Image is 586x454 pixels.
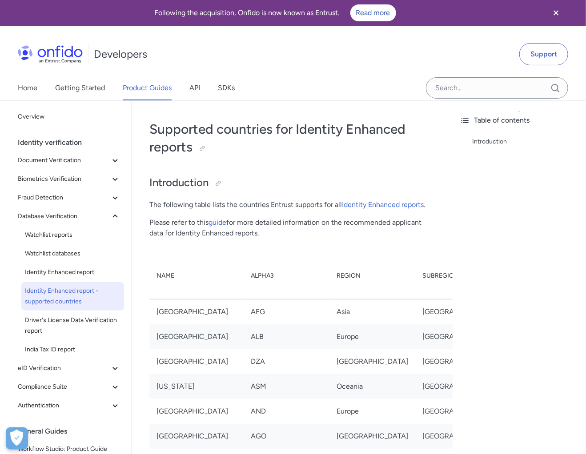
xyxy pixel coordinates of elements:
td: [GEOGRAPHIC_DATA] [329,349,415,374]
span: eID Verification [18,363,110,374]
td: [GEOGRAPHIC_DATA] [149,399,244,424]
td: Oceania [329,374,415,399]
button: Close banner [540,2,573,24]
td: [US_STATE] [149,374,244,399]
td: [GEOGRAPHIC_DATA] [149,424,244,449]
td: ASM [244,374,329,399]
h1: Supported countries for Identity Enhanced reports [149,120,435,156]
p: The following table lists the countries Entrust supports for all . [149,199,435,210]
p: Please refer to this for more detailed information on the recommended applicant data for Identity... [149,217,435,239]
td: AND [244,399,329,424]
button: Fraud Detection [14,189,124,207]
span: Database Verification [18,211,110,222]
button: Compliance Suite [14,378,124,396]
a: Getting Started [55,76,105,100]
span: Watchlist reports [25,230,120,240]
span: Document Verification [18,155,110,166]
span: Identity Enhanced report - supported countries [25,286,120,307]
a: Driver's License Data Verification report [21,311,124,340]
a: Watchlist reports [21,226,124,244]
div: Table of contents [460,115,579,126]
a: Support [519,43,568,65]
div: Cookie Preferences [6,427,28,450]
span: Overview [18,112,120,122]
div: General Guides [18,422,128,440]
a: Identity Enhanced report - supported countries [21,282,124,311]
div: Identity verification [18,134,128,151]
th: Alpha3 [244,253,329,299]
h2: Introduction [149,175,435,191]
a: Read more [350,4,396,21]
a: Overview [14,108,124,126]
span: Compliance Suite [18,382,110,392]
td: [GEOGRAPHIC_DATA] [415,349,501,374]
button: Open Preferences [6,427,28,450]
td: Europe [329,399,415,424]
td: [GEOGRAPHIC_DATA] [149,349,244,374]
th: Subregion [415,253,501,299]
button: Document Verification [14,151,124,169]
td: AGO [244,424,329,449]
a: API [189,76,200,100]
span: Fraud Detection [18,192,110,203]
button: Authentication [14,397,124,414]
span: Identity Enhanced report [25,267,120,278]
a: SDKs [218,76,235,100]
td: ALB [244,324,329,349]
span: Biometrics Verification [18,174,110,184]
input: Onfido search input field [426,77,568,99]
td: [GEOGRAPHIC_DATA] [415,424,501,449]
span: Driver's License Data Verification report [25,315,120,336]
button: Database Verification [14,207,124,225]
th: Name [149,253,244,299]
td: AFG [244,299,329,324]
span: Watchlist databases [25,248,120,259]
td: Europe [329,324,415,349]
td: Asia [329,299,415,324]
div: Following the acquisition, Onfido is now known as Entrust. [11,4,540,21]
th: Region [329,253,415,299]
a: Home [18,76,37,100]
a: Watchlist databases [21,245,124,263]
a: Introduction [472,136,579,147]
span: India Tax ID report [25,344,120,355]
a: Identity Enhanced report [21,263,124,281]
button: Biometrics Verification [14,170,124,188]
span: Authentication [18,400,110,411]
td: [GEOGRAPHIC_DATA] [329,424,415,449]
button: eID Verification [14,359,124,377]
td: [GEOGRAPHIC_DATA] [415,324,501,349]
a: guide [209,218,226,227]
a: India Tax ID report [21,341,124,358]
img: Onfido Logo [18,45,83,63]
h1: Developers [94,47,147,61]
svg: Close banner [551,8,562,18]
a: Identity Enhanced reports [342,200,424,209]
td: [GEOGRAPHIC_DATA] [415,374,501,399]
a: Product Guides [123,76,172,100]
td: [GEOGRAPHIC_DATA] [415,299,501,324]
td: [GEOGRAPHIC_DATA] [149,299,244,324]
td: [GEOGRAPHIC_DATA] [149,324,244,349]
td: DZA [244,349,329,374]
td: [GEOGRAPHIC_DATA] [415,399,501,424]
